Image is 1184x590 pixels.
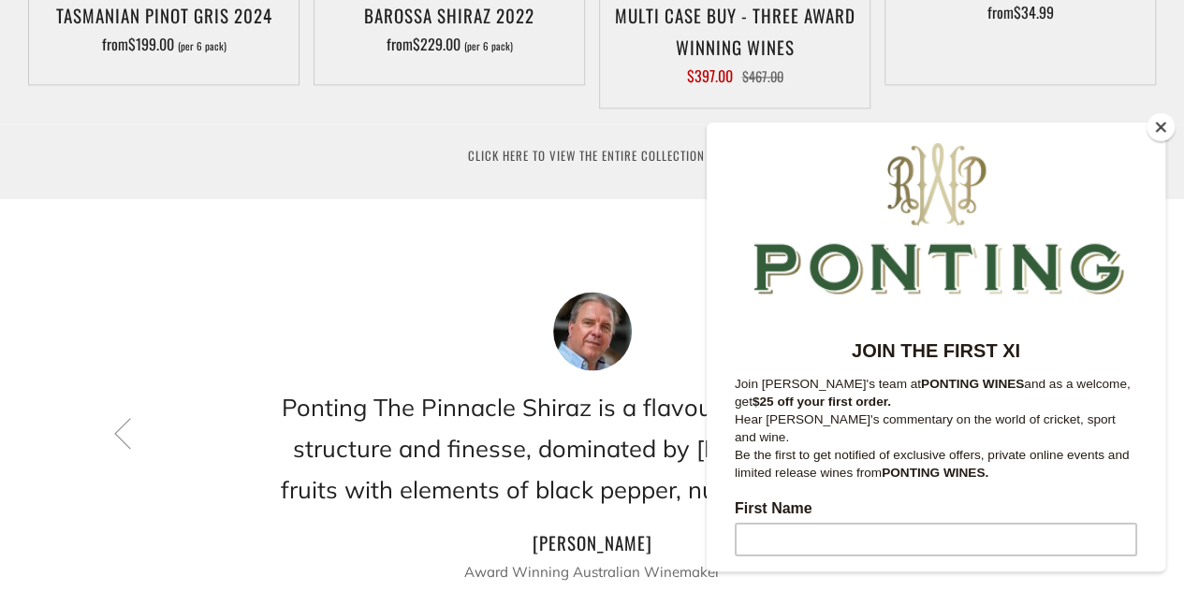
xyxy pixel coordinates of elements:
[46,272,184,286] strong: $25 off your first order.
[413,33,460,55] span: $229.00
[742,66,783,86] span: $467.00
[175,343,282,357] strong: PONTING WINES.
[102,33,227,55] span: from
[687,65,733,87] span: $397.00
[387,33,513,55] span: from
[1147,113,1175,141] button: Close
[214,254,317,268] strong: PONTING WINES
[274,557,911,585] p: Award Winning Australian Winemaker
[28,535,431,557] label: Email
[464,41,513,51] span: (per 6 pack)
[28,252,431,288] p: Join [PERSON_NAME]'s team at and as a welcome, get
[28,456,431,479] label: Last Name
[128,33,174,55] span: $199.00
[274,525,911,557] h4: [PERSON_NAME]
[468,146,717,165] a: CLICK HERE TO VIEW THE ENTIRE COLLECTION
[1014,1,1054,23] span: $34.99
[987,1,1054,23] span: from
[28,324,431,359] p: Be the first to get notified of exclusive offers, private online events and limited release wines...
[28,288,431,324] p: Hear [PERSON_NAME]'s commentary on the world of cricket, sport and wine.
[178,41,227,51] span: (per 6 pack)
[28,378,431,400] label: First Name
[145,218,314,238] strong: JOIN THE FIRST XI
[274,387,911,509] h2: Ponting The Pinnacle Shiraz is a flavourful wine of great structure and finesse, dominated by [PE...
